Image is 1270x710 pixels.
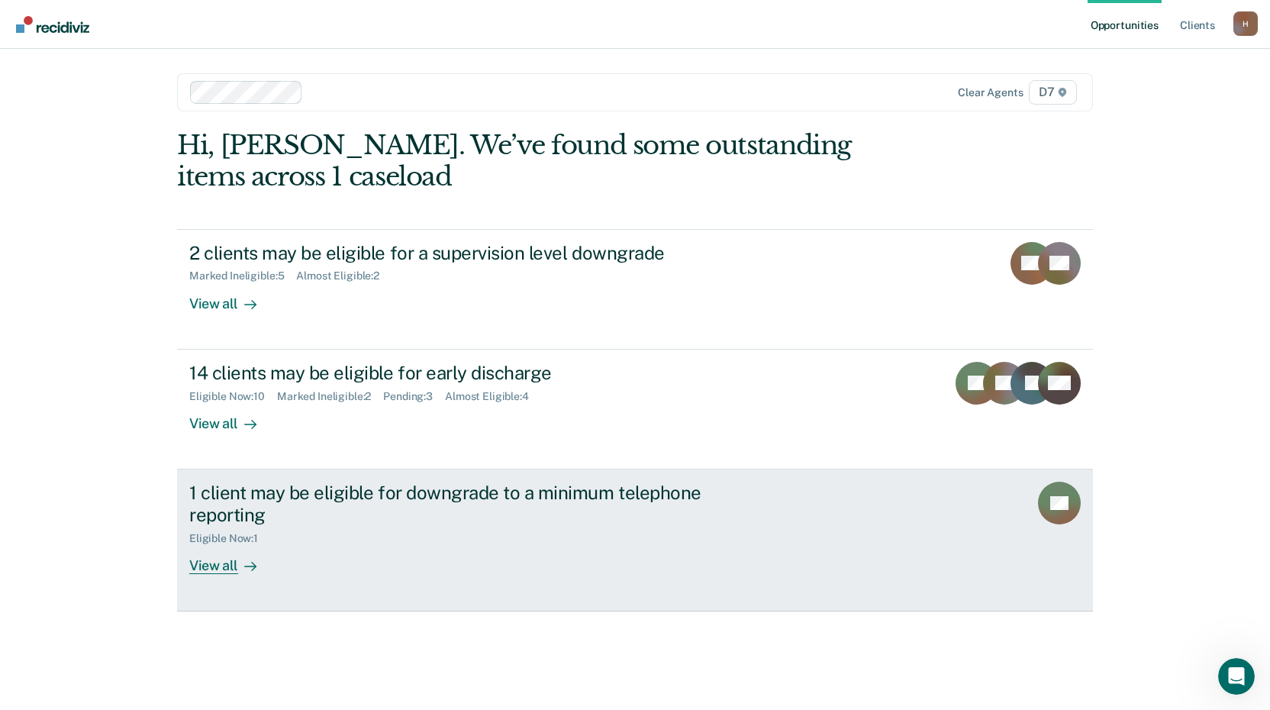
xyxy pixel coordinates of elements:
[1029,80,1077,105] span: D7
[189,532,270,545] div: Eligible Now : 1
[383,390,445,403] div: Pending : 3
[177,470,1093,612] a: 1 client may be eligible for downgrade to a minimum telephone reportingEligible Now:1View all
[1218,658,1255,695] iframe: Intercom live chat
[177,229,1093,350] a: 2 clients may be eligible for a supervision level downgradeMarked Ineligible:5Almost Eligible:2Vi...
[1233,11,1258,36] button: Profile dropdown button
[189,482,725,526] div: 1 client may be eligible for downgrade to a minimum telephone reporting
[958,86,1023,99] div: Clear agents
[177,130,910,192] div: Hi, [PERSON_NAME]. We’ve found some outstanding items across 1 caseload
[189,242,725,264] div: 2 clients may be eligible for a supervision level downgrade
[189,362,725,384] div: 14 clients may be eligible for early discharge
[277,390,383,403] div: Marked Ineligible : 2
[1233,11,1258,36] div: H
[189,544,275,574] div: View all
[296,269,392,282] div: Almost Eligible : 2
[177,350,1093,470] a: 14 clients may be eligible for early dischargeEligible Now:10Marked Ineligible:2Pending:3Almost E...
[189,269,296,282] div: Marked Ineligible : 5
[189,282,275,312] div: View all
[16,16,89,33] img: Recidiviz
[189,402,275,432] div: View all
[189,390,277,403] div: Eligible Now : 10
[445,390,541,403] div: Almost Eligible : 4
